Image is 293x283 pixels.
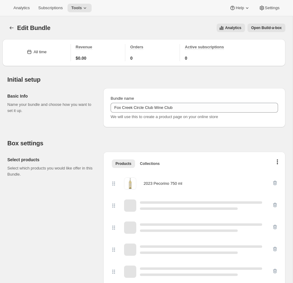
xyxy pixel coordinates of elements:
[35,4,66,12] button: Subscriptions
[76,45,92,49] span: Revenue
[7,93,93,99] h2: Basic Info
[185,45,224,49] span: Active subscriptions
[34,49,47,55] div: All time
[226,4,254,12] button: Help
[17,24,50,31] span: Edit Bundle
[7,76,285,83] h2: Initial setup
[7,140,285,147] h2: Box settings
[71,6,82,10] span: Tools
[7,102,93,114] p: Name your bundle and choose how you want to set it up.
[111,96,134,101] span: Bundle name
[111,103,278,113] input: ie. Smoothie box
[247,24,285,32] button: View links to open the build-a-box on the online store
[130,45,143,49] span: Orders
[236,6,244,10] span: Help
[185,55,187,61] span: 0
[251,25,282,30] span: Open Build-a-box
[7,24,16,32] button: Bundles
[76,55,86,61] span: $0.00
[144,181,182,187] div: 2023 Pecorino 750 ml
[68,4,92,12] button: Tools
[115,161,131,166] span: Products
[255,4,283,12] button: Settings
[217,24,245,32] button: View all analytics related to this specific bundles, within certain timeframes
[225,25,241,30] span: Analytics
[38,6,63,10] span: Subscriptions
[130,55,133,61] span: 0
[265,6,280,10] span: Settings
[10,4,33,12] button: Analytics
[7,165,93,177] p: Select which products you would like offer in this Bundle.
[7,157,93,163] h2: Select products
[140,161,160,166] span: Collections
[111,114,218,119] span: We will use this to create a product page on your online store
[13,6,30,10] span: Analytics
